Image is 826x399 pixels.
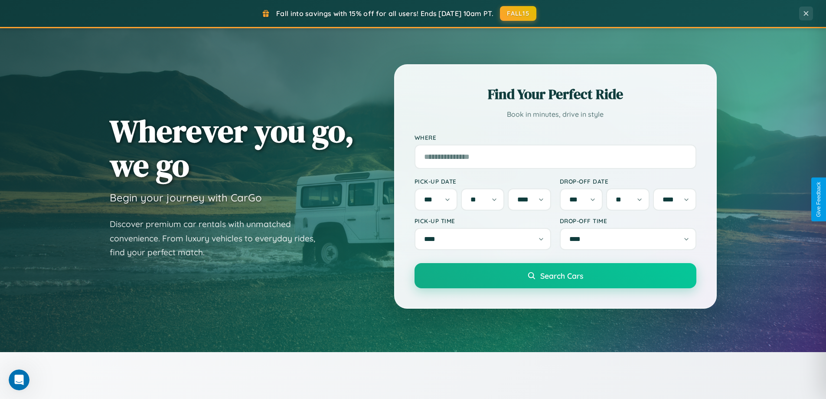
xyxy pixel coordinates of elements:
[415,263,696,288] button: Search Cars
[415,108,696,121] p: Book in minutes, drive in style
[276,9,493,18] span: Fall into savings with 15% off for all users! Ends [DATE] 10am PT.
[560,217,696,224] label: Drop-off Time
[415,85,696,104] h2: Find Your Perfect Ride
[415,134,696,141] label: Where
[110,114,354,182] h1: Wherever you go, we go
[500,6,536,21] button: FALL15
[816,182,822,217] div: Give Feedback
[110,217,326,260] p: Discover premium car rentals with unmatched convenience. From luxury vehicles to everyday rides, ...
[560,178,696,185] label: Drop-off Date
[415,178,551,185] label: Pick-up Date
[110,191,262,204] h3: Begin your journey with CarGo
[9,369,29,390] iframe: Intercom live chat
[540,271,583,280] span: Search Cars
[415,217,551,224] label: Pick-up Time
